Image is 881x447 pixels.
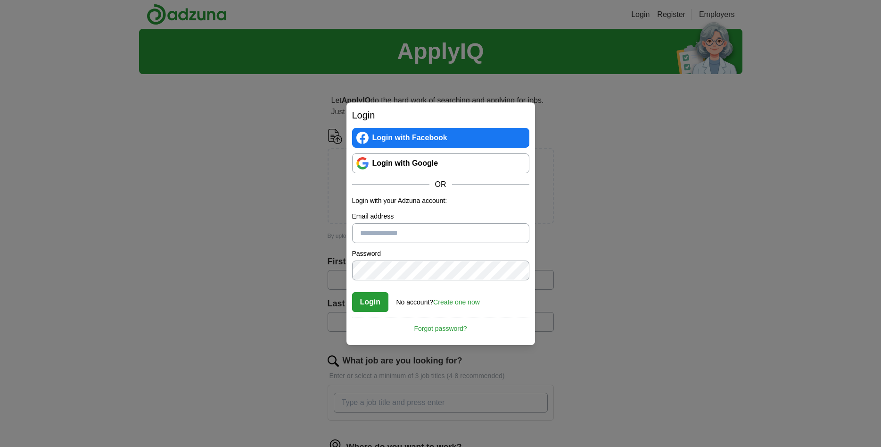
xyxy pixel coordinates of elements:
span: OR [429,179,452,190]
h2: Login [352,108,529,122]
a: Create one now [433,298,480,306]
label: Password [352,249,529,259]
a: Forgot password? [352,318,529,334]
label: Email address [352,211,529,221]
button: Login [352,292,389,312]
a: Login with Google [352,153,529,173]
p: Login with your Adzuna account: [352,196,529,206]
div: No account? [396,292,480,307]
a: Login with Facebook [352,128,529,148]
